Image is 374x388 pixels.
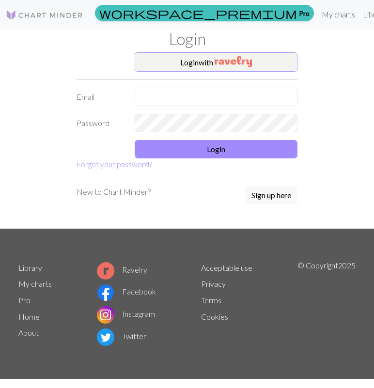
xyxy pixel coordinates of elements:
[71,88,129,106] label: Email
[97,328,114,346] img: Twitter logo
[18,279,52,288] a: My charts
[135,140,297,158] button: Login
[97,284,114,301] img: Facebook logo
[13,29,361,48] h1: Login
[215,56,252,67] img: Ravelry
[18,312,40,321] a: Home
[135,52,297,72] button: Loginwith
[201,263,252,272] a: Acceptable use
[97,287,156,296] a: Facebook
[97,309,155,318] a: Instagram
[201,279,226,288] a: Privacy
[201,295,221,305] a: Terms
[18,295,31,305] a: Pro
[77,186,151,198] p: New to Chart Minder?
[99,6,297,20] span: workspace_premium
[18,328,39,337] a: About
[97,306,114,324] img: Instagram logo
[18,263,42,272] a: Library
[201,312,228,321] a: Cookies
[97,331,146,341] a: Twitter
[245,186,297,205] a: Sign up here
[297,260,356,348] p: © Copyright 2025
[95,5,314,21] a: Pro
[318,5,359,24] a: My charts
[97,265,147,274] a: Ravelry
[6,9,83,21] img: Logo
[77,159,152,169] a: Forgot your password?
[245,186,297,204] button: Sign up here
[71,114,129,132] label: Password
[97,262,114,279] img: Ravelry logo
